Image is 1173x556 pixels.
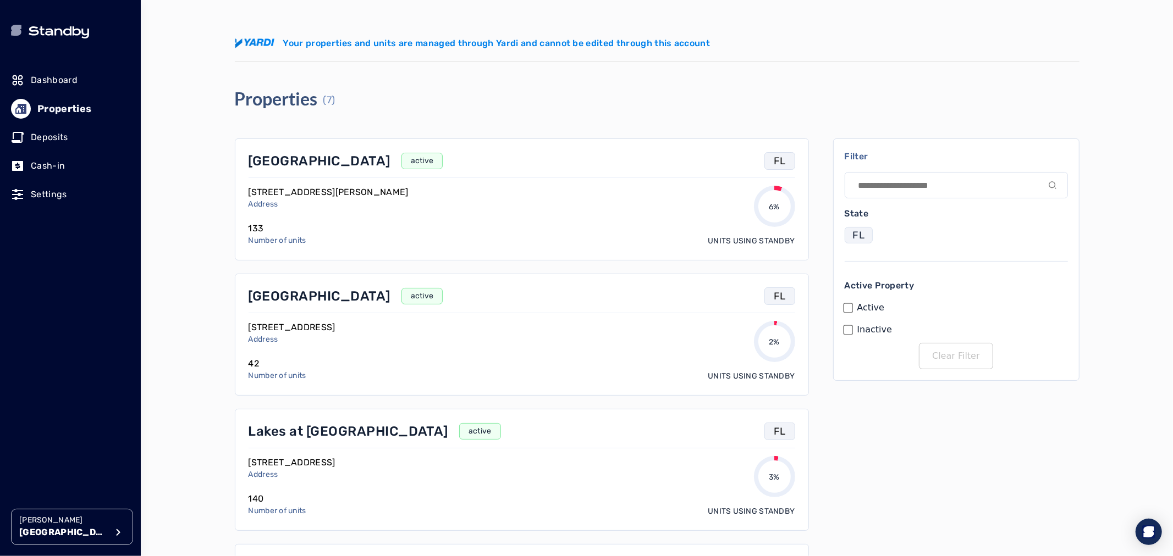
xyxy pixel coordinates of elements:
p: FL [774,153,786,169]
p: 2% [769,337,780,348]
p: Units using Standby [708,371,795,382]
p: Units using Standby [708,236,795,247]
p: [STREET_ADDRESS] [249,456,335,469]
a: Settings [11,182,130,207]
p: Filter [845,150,1068,163]
p: (7) [323,92,335,108]
p: Properties [37,101,92,116]
a: Lakes at [GEOGRAPHIC_DATA]activeFL [249,422,795,440]
p: [GEOGRAPHIC_DATA] [19,526,107,539]
p: Settings [31,188,67,201]
p: Address [249,334,335,345]
p: Number of units [249,370,306,381]
p: active [411,155,434,166]
p: State [845,207,1068,220]
p: [GEOGRAPHIC_DATA] [249,152,390,170]
p: 133 [249,222,306,235]
p: 42 [249,357,306,370]
p: FL [774,288,786,304]
h4: Properties [235,88,318,110]
p: active [411,291,434,302]
p: Number of units [249,235,306,246]
p: Lakes at [GEOGRAPHIC_DATA] [249,422,448,440]
a: Deposits [11,125,130,149]
p: Active Property [845,279,1068,292]
p: 140 [249,492,306,505]
p: [STREET_ADDRESS][PERSON_NAME] [249,186,409,199]
button: [PERSON_NAME][GEOGRAPHIC_DATA] [11,509,133,545]
p: [STREET_ADDRESS] [249,321,335,334]
label: Active [857,301,884,314]
p: Cash-in [31,159,65,173]
p: Deposits [31,131,68,144]
p: Dashboard [31,74,78,87]
p: [GEOGRAPHIC_DATA] [249,287,390,305]
p: Your properties and units are managed through Yardi and cannot be edited through this account [283,37,711,50]
a: Cash-in [11,154,130,178]
p: active [469,426,492,437]
p: FL [853,227,865,243]
p: 3% [769,472,780,483]
a: [GEOGRAPHIC_DATA]activeFL [249,287,795,305]
a: Properties [11,97,130,121]
p: Number of units [249,505,306,516]
p: Address [249,199,409,210]
p: Address [249,469,335,480]
button: FL [845,227,873,243]
div: Open Intercom Messenger [1136,519,1162,545]
p: Units using Standby [708,506,795,517]
label: Inactive [857,323,892,336]
a: [GEOGRAPHIC_DATA]activeFL [249,152,795,170]
a: Dashboard [11,68,130,92]
p: 6% [769,202,780,213]
p: [PERSON_NAME] [19,515,107,526]
p: FL [774,424,786,439]
img: yardi [235,38,274,48]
